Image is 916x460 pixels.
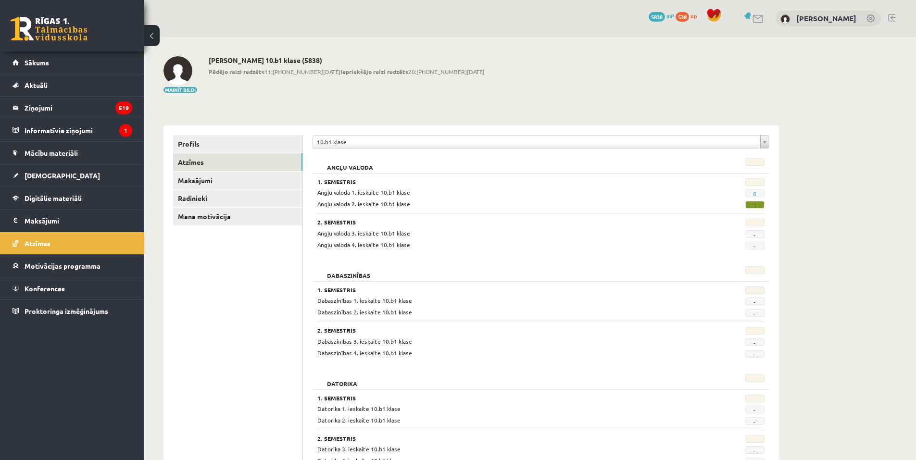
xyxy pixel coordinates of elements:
span: Dabaszinības 4. ieskaite 10.b1 klase [317,349,412,357]
span: [DEMOGRAPHIC_DATA] [25,171,100,180]
h2: Datorika [317,374,367,384]
span: - [745,406,765,413]
h3: 1. Semestris [317,395,688,401]
h2: Dabaszinības [317,266,380,276]
a: Maksājumi [173,172,302,189]
a: Informatīvie ziņojumi1 [13,119,132,141]
span: Datorika 1. ieskaite 10.b1 klase [317,405,401,412]
span: xp [690,12,697,20]
button: Mainīt bildi [163,87,197,93]
span: Dabaszinības 3. ieskaite 10.b1 klase [317,337,412,345]
span: Aktuāli [25,81,48,89]
h2: Angļu valoda [317,158,383,168]
span: Dabaszinības 1. ieskaite 10.b1 klase [317,297,412,304]
span: Datorika 3. ieskaite 10.b1 klase [317,445,401,453]
span: Datorika 2. ieskaite 10.b1 klase [317,416,401,424]
a: 10.b1 klase [313,136,769,148]
span: 538 [676,12,689,22]
a: Atzīmes [13,232,132,254]
span: Motivācijas programma [25,261,100,270]
a: Sākums [13,51,132,74]
a: Atzīmes [173,153,302,171]
span: Digitālie materiāli [25,194,82,202]
a: 538 xp [676,12,702,20]
a: Rīgas 1. Tālmācības vidusskola [11,17,88,41]
i: 519 [115,101,132,114]
span: Proktoringa izmēģinājums [25,307,108,315]
a: Digitālie materiāli [13,187,132,209]
i: 1 [119,124,132,137]
b: Iepriekšējo reizi redzēts [340,68,408,75]
a: Profils [173,135,302,153]
a: 5838 mP [649,12,674,20]
img: Arnella Baijere [163,56,192,85]
span: - [745,201,765,209]
img: Arnella Baijere [780,14,790,24]
a: Aktuāli [13,74,132,96]
h3: 2. Semestris [317,327,688,334]
a: [DEMOGRAPHIC_DATA] [13,164,132,186]
span: - [745,350,765,358]
a: 8 [753,190,756,198]
span: - [745,338,765,346]
h3: 1. Semestris [317,178,688,185]
a: [PERSON_NAME] [796,13,856,23]
legend: Ziņojumi [25,97,132,119]
span: Dabaszinības 2. ieskaite 10.b1 klase [317,308,412,316]
span: Sākums [25,58,49,67]
h2: [PERSON_NAME] 10.b1 klase (5838) [209,56,484,64]
span: Konferences [25,284,65,293]
a: Proktoringa izmēģinājums [13,300,132,322]
span: Angļu valoda 2. ieskaite 10.b1 klase [317,200,410,208]
a: Mana motivācija [173,208,302,225]
h3: 2. Semestris [317,219,688,225]
span: - [745,298,765,305]
span: 11:[PHONE_NUMBER][DATE] 20:[PHONE_NUMBER][DATE] [209,67,484,76]
span: - [745,309,765,317]
span: 5838 [649,12,665,22]
a: Ziņojumi519 [13,97,132,119]
a: Motivācijas programma [13,255,132,277]
a: Konferences [13,277,132,299]
span: - [745,242,765,249]
span: - [745,417,765,425]
a: Mācību materiāli [13,142,132,164]
span: - [745,230,765,238]
legend: Informatīvie ziņojumi [25,119,132,141]
h3: 2. Semestris [317,435,688,442]
h3: 1. Semestris [317,286,688,293]
span: Mācību materiāli [25,149,78,157]
a: Maksājumi [13,210,132,232]
span: Angļu valoda 3. ieskaite 10.b1 klase [317,229,410,237]
span: Atzīmes [25,239,50,248]
a: Radinieki [173,189,302,207]
span: Angļu valoda 1. ieskaite 10.b1 klase [317,188,410,196]
legend: Maksājumi [25,210,132,232]
span: - [745,446,765,454]
span: mP [666,12,674,20]
b: Pēdējo reizi redzēts [209,68,264,75]
span: 10.b1 klase [317,136,756,148]
span: Angļu valoda 4. ieskaite 10.b1 klase [317,241,410,249]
